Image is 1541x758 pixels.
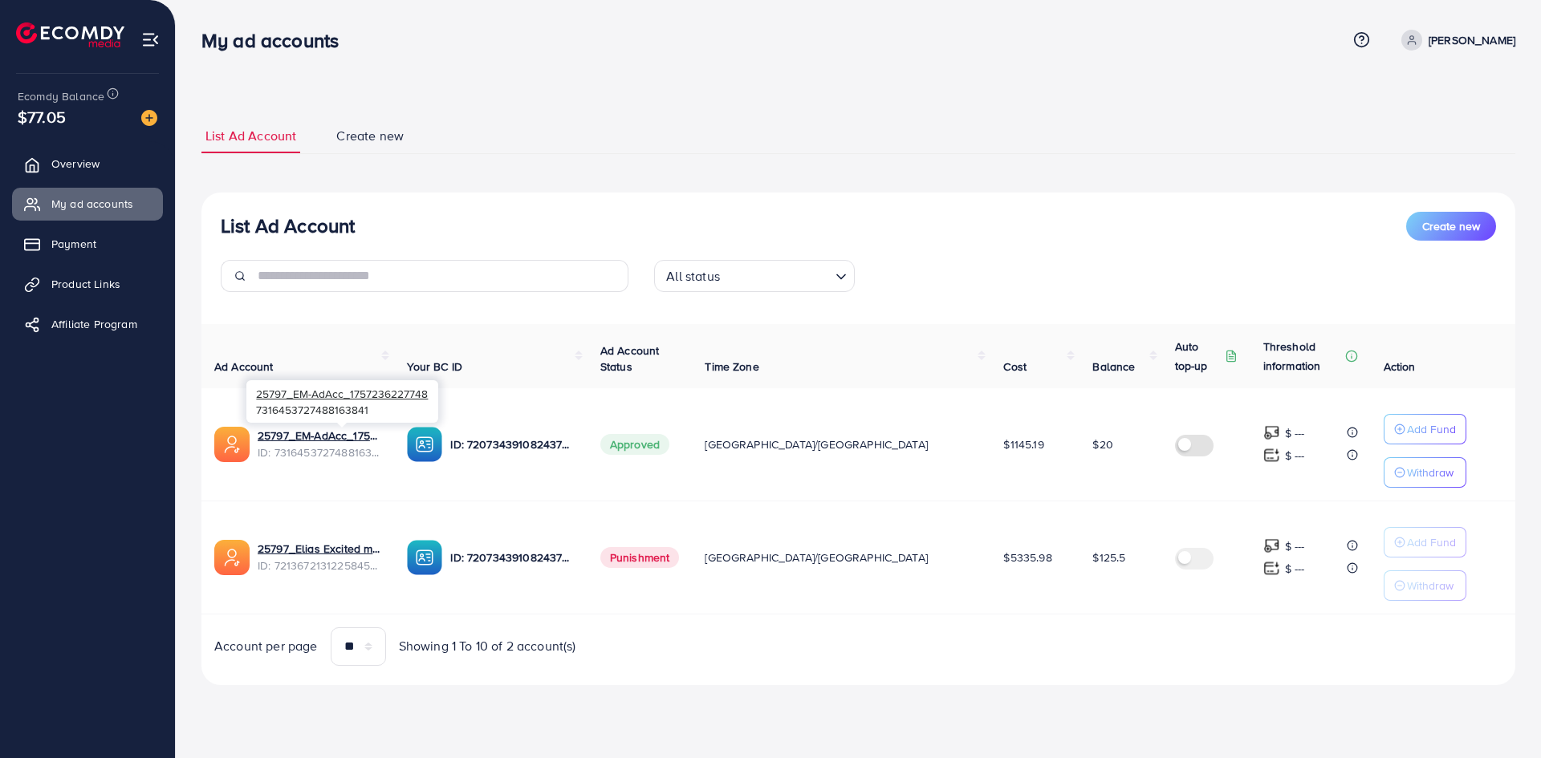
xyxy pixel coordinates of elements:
span: Cost [1003,359,1027,375]
a: My ad accounts [12,188,163,220]
img: top-up amount [1263,424,1280,441]
span: List Ad Account [205,127,296,145]
span: $125.5 [1092,549,1125,565]
p: ID: 7207343910824378369 [450,435,574,454]
h3: List Ad Account [221,214,355,237]
span: Create new [1422,218,1480,234]
span: Affiliate Program [51,316,137,332]
span: 25797_EM-AdAcc_1757236227748 [256,386,428,401]
a: [PERSON_NAME] [1395,30,1515,51]
span: $1145.19 [1003,436,1043,452]
span: $77.05 [18,105,66,128]
img: top-up amount [1263,560,1280,577]
span: Showing 1 To 10 of 2 account(s) [399,637,576,655]
span: Account per page [214,637,318,655]
button: Withdraw [1384,570,1466,601]
a: Payment [12,228,163,260]
a: Overview [12,148,163,180]
p: Withdraw [1407,576,1454,595]
p: ID: 7207343910824378369 [450,548,574,567]
button: Add Fund [1384,414,1466,444]
span: Balance [1092,359,1135,375]
img: ic-ba-acc.ded83a64.svg [407,427,442,462]
span: Create new [336,127,404,145]
p: Withdraw [1407,463,1454,482]
a: Affiliate Program [12,308,163,340]
span: All status [663,265,723,288]
p: Add Fund [1407,533,1456,552]
p: Threshold information [1263,337,1342,375]
img: ic-ads-acc.e4c84228.svg [214,540,250,575]
span: ID: 7213672131225845762 [258,557,381,574]
img: logo [16,22,124,47]
span: Ecomdy Balance [18,88,104,104]
img: menu [141,30,160,49]
span: Payment [51,236,96,252]
span: My ad accounts [51,196,133,212]
span: $5335.98 [1003,549,1051,565]
p: $ --- [1285,559,1305,578]
p: Add Fund [1407,420,1456,439]
span: $20 [1092,436,1112,452]
p: $ --- [1285,446,1305,465]
span: [GEOGRAPHIC_DATA]/[GEOGRAPHIC_DATA] [705,549,928,565]
div: <span class='underline'>25797_Elias Excited media_1679944075357</span></br>7213672131225845762 [258,541,381,574]
span: Ad Account [214,359,274,375]
div: 7316453727488163841 [246,380,438,423]
p: $ --- [1285,537,1305,556]
img: ic-ba-acc.ded83a64.svg [407,540,442,575]
span: [GEOGRAPHIC_DATA]/[GEOGRAPHIC_DATA] [705,436,928,452]
span: Time Zone [705,359,758,375]
h3: My ad accounts [201,29,352,52]
input: Search for option [725,261,829,288]
div: Search for option [654,260,855,292]
iframe: Chat [1473,686,1529,746]
button: Add Fund [1384,527,1466,557]
img: image [141,110,157,126]
a: 25797_EM-AdAcc_1757236227748 [258,428,381,444]
span: Approved [600,434,669,455]
img: ic-ads-acc.e4c84228.svg [214,427,250,462]
span: Your BC ID [407,359,462,375]
span: Overview [51,156,100,172]
p: $ --- [1285,424,1305,443]
a: 25797_Elias Excited media_1679944075357 [258,541,381,557]
span: Punishment [600,547,680,568]
button: Withdraw [1384,457,1466,488]
span: Action [1384,359,1416,375]
button: Create new [1406,212,1496,241]
span: ID: 7316453727488163841 [258,444,381,460]
p: [PERSON_NAME] [1429,30,1515,50]
p: Auto top-up [1175,337,1222,375]
a: Product Links [12,268,163,300]
img: top-up amount [1263,537,1280,554]
span: Product Links [51,276,120,292]
span: Ad Account Status [600,343,660,375]
img: top-up amount [1263,447,1280,464]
